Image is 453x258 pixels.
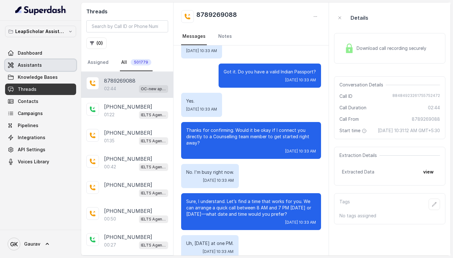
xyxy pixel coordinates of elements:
[18,50,42,56] span: Dashboard
[104,155,152,163] p: [PHONE_NUMBER]
[186,48,217,53] span: [DATE] 10:33 AM
[5,132,76,143] a: Integrations
[18,98,38,105] span: Contacts
[141,112,166,118] p: IELTS Agent 2
[339,116,359,122] span: Call From
[5,235,76,253] a: Gaurav
[339,82,386,88] span: Conversation Details
[18,74,58,80] span: Knowledge Bases
[186,107,217,112] span: [DATE] 10:33 AM
[104,112,115,118] p: 01:22
[412,116,440,122] span: 8789269088
[18,110,43,117] span: Campaigns
[345,44,354,53] img: Lock Icon
[428,105,440,111] span: 02:44
[15,5,66,15] img: light.svg
[186,98,217,104] p: Yes.
[104,181,152,189] p: [PHONE_NUMBER]
[86,8,168,15] h2: Threads
[186,169,234,175] p: No. I'm busy right now.
[224,69,316,75] p: Got it. Do you have a valid Indian Passport?
[141,138,166,144] p: IELTS Agent 2
[18,146,45,153] span: API Settings
[339,105,366,111] span: Call Duration
[351,14,368,22] p: Details
[203,178,234,183] span: [DATE] 10:33 AM
[339,93,352,99] span: Call ID
[357,45,429,51] span: Download call recording securely
[5,108,76,119] a: Campaigns
[378,127,440,134] span: [DATE] 10:31:12 AM GMT+5:30
[86,37,107,49] button: (0)
[5,26,76,37] button: LeapScholar Assistant
[141,86,166,92] p: OC-new approach
[104,233,152,241] p: [PHONE_NUMBER]
[339,127,368,134] span: Start time
[131,59,151,65] span: 501779
[15,28,66,35] p: LeapScholar Assistant
[104,138,115,144] p: 01:35
[181,28,321,45] nav: Tabs
[104,103,152,111] p: [PHONE_NUMBER]
[5,96,76,107] a: Contacts
[419,166,437,178] button: view
[120,54,153,71] a: All501779
[10,241,18,248] text: GK
[5,144,76,155] a: API Settings
[86,54,110,71] a: Assigned
[104,85,116,92] p: 02:44
[196,10,237,23] h2: 8789269088
[18,86,36,92] span: Threads
[141,242,166,248] p: IELTS Agent 2
[186,198,316,217] p: Sure, I understand. Let’s find a time that works for you. We can arrange a quick call between 8 A...
[392,93,440,99] span: 88484923261755752472
[104,207,152,215] p: [PHONE_NUMBER]
[24,241,40,247] span: Gaurav
[18,122,38,129] span: Pipelines
[104,164,116,170] p: 00:42
[217,28,233,45] a: Notes
[104,77,135,85] p: 8789269088
[104,242,116,248] p: 00:27
[5,59,76,71] a: Assistants
[104,216,116,222] p: 00:50
[339,213,440,219] p: No tags assigned
[339,199,350,210] p: Tags
[5,156,76,167] a: Voices Library
[18,62,42,68] span: Assistants
[186,127,316,146] p: Thanks for confirming. Would it be okay if I connect you directly to a Counselling team member to...
[285,220,316,225] span: [DATE] 10:33 AM
[5,71,76,83] a: Knowledge Bases
[86,54,168,71] nav: Tabs
[5,120,76,131] a: Pipelines
[339,152,379,159] span: Extraction Details
[342,169,374,175] span: Extracted Data
[285,78,316,83] span: [DATE] 10:33 AM
[18,134,45,141] span: Integrations
[5,47,76,59] a: Dashboard
[18,159,49,165] span: Voices Library
[141,190,166,196] p: IELTS Agent 2
[104,129,152,137] p: [PHONE_NUMBER]
[86,20,168,32] input: Search by Call ID or Phone Number
[141,216,166,222] p: IELTS Agent 2
[285,149,316,154] span: [DATE] 10:33 AM
[181,28,207,45] a: Messages
[186,240,233,247] p: Uh, [DATE] at one PM.
[5,84,76,95] a: Threads
[203,249,233,254] span: [DATE] 10:33 AM
[141,164,166,170] p: IELTS Agent 2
